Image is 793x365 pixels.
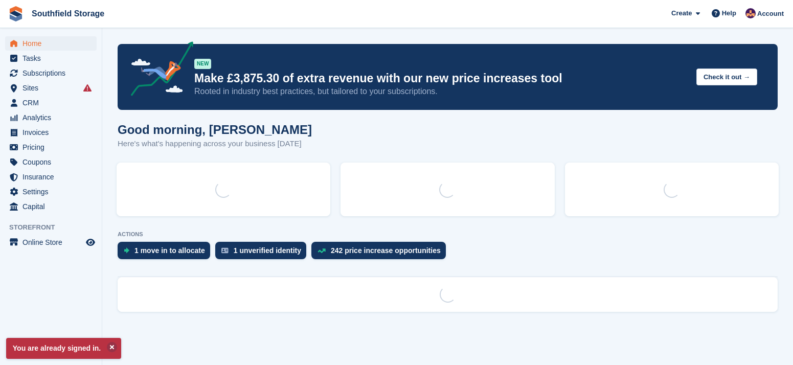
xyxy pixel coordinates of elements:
[194,59,211,69] div: NEW
[311,242,451,264] a: 242 price increase opportunities
[22,185,84,199] span: Settings
[5,66,97,80] a: menu
[331,246,441,255] div: 242 price increase opportunities
[84,236,97,248] a: Preview store
[757,9,784,19] span: Account
[22,170,84,184] span: Insurance
[5,96,97,110] a: menu
[671,8,692,18] span: Create
[9,222,102,233] span: Storefront
[8,6,24,21] img: stora-icon-8386f47178a22dfd0bd8f6a31ec36ba5ce8667c1dd55bd0f319d3a0aa187defe.svg
[5,81,97,95] a: menu
[22,96,84,110] span: CRM
[83,84,92,92] i: Smart entry sync failures have occurred
[5,51,97,65] a: menu
[122,41,194,100] img: price-adjustments-announcement-icon-8257ccfd72463d97f412b2fc003d46551f7dbcb40ab6d574587a9cd5c0d94...
[22,125,84,140] span: Invoices
[5,125,97,140] a: menu
[6,338,121,359] p: You are already signed in.
[194,71,688,86] p: Make £3,875.30 of extra revenue with our new price increases tool
[22,140,84,154] span: Pricing
[5,185,97,199] a: menu
[124,247,129,254] img: move_ins_to_allocate_icon-fdf77a2bb77ea45bf5b3d319d69a93e2d87916cf1d5bf7949dd705db3b84f3ca.svg
[118,231,778,238] p: ACTIONS
[5,235,97,249] a: menu
[134,246,205,255] div: 1 move in to allocate
[22,66,84,80] span: Subscriptions
[745,8,756,18] img: Sharon Law
[194,86,688,97] p: Rooted in industry best practices, but tailored to your subscriptions.
[28,5,108,22] a: Southfield Storage
[696,69,757,85] button: Check it out →
[22,81,84,95] span: Sites
[5,155,97,169] a: menu
[5,140,97,154] a: menu
[22,36,84,51] span: Home
[234,246,301,255] div: 1 unverified identity
[118,242,215,264] a: 1 move in to allocate
[118,123,312,136] h1: Good morning, [PERSON_NAME]
[22,235,84,249] span: Online Store
[722,8,736,18] span: Help
[318,248,326,253] img: price_increase_opportunities-93ffe204e8149a01c8c9dc8f82e8f89637d9d84a8eef4429ea346261dce0b2c0.svg
[5,36,97,51] a: menu
[5,199,97,214] a: menu
[22,51,84,65] span: Tasks
[215,242,311,264] a: 1 unverified identity
[22,110,84,125] span: Analytics
[221,247,229,254] img: verify_identity-adf6edd0f0f0b5bbfe63781bf79b02c33cf7c696d77639b501bdc392416b5a36.svg
[22,155,84,169] span: Coupons
[22,199,84,214] span: Capital
[5,110,97,125] a: menu
[5,170,97,184] a: menu
[118,138,312,150] p: Here's what's happening across your business [DATE]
